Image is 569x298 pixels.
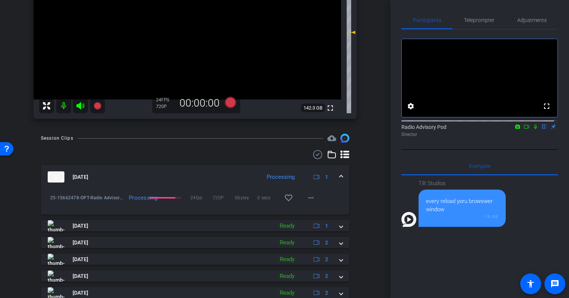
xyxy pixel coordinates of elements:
[125,194,147,202] div: Processing
[401,131,558,138] div: Director
[175,97,225,110] div: 00:00:00
[41,270,349,282] mat-expansion-panel-header: thumb-nail[DATE]Ready2
[156,97,175,103] div: 24
[426,214,498,219] div: 10:09
[401,123,558,138] div: Radio Advisory Pod
[41,254,349,265] mat-expansion-panel-header: thumb-nail[DATE]Ready2
[276,272,298,280] div: Ready
[325,222,328,230] span: 1
[48,220,64,231] img: thumb-nail
[464,18,495,23] span: Teleprompter
[73,289,88,297] span: [DATE]
[284,193,293,202] mat-icon: favorite_border
[41,189,349,215] div: thumb-nail[DATE]Processing1
[73,173,88,181] span: [DATE]
[469,164,490,169] span: Everyone
[48,171,64,183] img: thumb-nail
[327,134,336,143] mat-icon: cloud_upload
[325,272,328,280] span: 2
[276,238,298,247] div: Ready
[276,255,298,264] div: Ready
[301,104,325,112] span: 142.3 GB
[257,194,280,202] span: 0 secs
[550,279,559,288] mat-icon: message
[276,222,298,230] div: Ready
[235,194,257,202] span: 0bytes
[413,18,441,23] span: Participants
[340,134,349,143] img: Session clips
[540,123,549,130] mat-icon: flip
[73,256,88,263] span: [DATE]
[161,97,169,102] span: FPS
[347,28,356,37] mat-icon: 0 dB
[263,173,298,181] div: Processing
[426,197,498,214] div: every reload yoru browswer window
[325,289,328,297] span: 2
[325,239,328,247] span: 2
[156,104,175,110] div: 720P
[48,237,64,248] img: thumb-nail
[73,239,88,247] span: [DATE]
[41,237,349,248] mat-expansion-panel-header: thumb-nail[DATE]Ready2
[276,289,298,297] div: Ready
[542,102,551,111] mat-icon: fullscreen
[325,173,328,181] span: 1
[326,104,335,112] mat-icon: fullscreen
[50,194,124,202] span: 25-15662478-OPT-Radio Advisory 2025-Radio Advisory 2025 - Q3-[PERSON_NAME]-2025-09-29-12-30-30-911-0
[526,279,535,288] mat-icon: accessibility
[306,193,315,202] mat-icon: more_horiz
[325,256,328,263] span: 2
[41,220,349,231] mat-expansion-panel-header: thumb-nail[DATE]Ready1
[73,272,88,280] span: [DATE]
[517,18,547,23] span: Adjustments
[401,212,416,227] img: Profile
[327,134,336,143] span: Destinations for your clips
[48,270,64,282] img: thumb-nail
[41,134,73,142] div: Session Clips
[419,179,506,188] div: Tilt Studios
[41,165,349,189] mat-expansion-panel-header: thumb-nail[DATE]Processing1
[190,194,213,202] span: 24fps
[406,102,415,111] mat-icon: settings
[213,194,235,202] span: 720P
[48,254,64,265] img: thumb-nail
[73,222,88,230] span: [DATE]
